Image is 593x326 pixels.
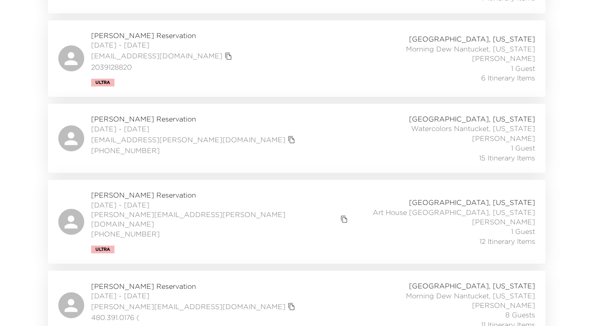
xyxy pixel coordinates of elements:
span: Watercolors Nantucket, [US_STATE] [411,124,535,133]
span: Ultra [95,247,110,252]
span: [PERSON_NAME] Reservation [91,281,298,291]
span: [PERSON_NAME] Reservation [91,190,351,200]
span: Ultra [95,80,110,85]
span: [DATE] - [DATE] [91,200,351,210]
a: [PERSON_NAME][EMAIL_ADDRESS][DOMAIN_NAME] [91,302,285,311]
span: Morning Dew Nantucket, [US_STATE] [406,44,535,54]
a: [PERSON_NAME][EMAIL_ADDRESS][PERSON_NAME][DOMAIN_NAME] [91,210,339,229]
span: [DATE] - [DATE] [91,124,298,134]
a: [EMAIL_ADDRESS][PERSON_NAME][DOMAIN_NAME] [91,135,285,144]
span: [PERSON_NAME] [472,54,535,63]
a: [PERSON_NAME] Reservation[DATE] - [DATE][PERSON_NAME][EMAIL_ADDRESS][PERSON_NAME][DOMAIN_NAME]cop... [48,180,545,264]
span: [DATE] - [DATE] [91,291,298,300]
span: [GEOGRAPHIC_DATA], [US_STATE] [409,114,535,124]
button: copy primary member email [285,134,298,146]
a: [PERSON_NAME] Reservation[DATE] - [DATE][EMAIL_ADDRESS][PERSON_NAME][DOMAIN_NAME]copy primary mem... [48,104,545,173]
span: 15 Itinerary Items [479,153,535,163]
span: [GEOGRAPHIC_DATA], [US_STATE] [409,34,535,44]
span: [GEOGRAPHIC_DATA], [US_STATE] [409,281,535,291]
span: [PHONE_NUMBER] [91,229,351,239]
a: [EMAIL_ADDRESS][DOMAIN_NAME] [91,51,222,61]
span: Morning Dew Nantucket, [US_STATE] [406,291,535,300]
span: [PERSON_NAME] Reservation [91,114,298,124]
span: [DATE] - [DATE] [91,40,235,50]
span: [PERSON_NAME] [472,134,535,143]
span: [GEOGRAPHIC_DATA], [US_STATE] [409,198,535,207]
button: copy primary member email [285,300,298,313]
span: 1 Guest [511,64,535,73]
span: 2039128820 [91,62,235,72]
span: 6 Itinerary Items [481,73,535,83]
button: copy primary member email [222,50,235,62]
span: [PERSON_NAME] Reservation [91,31,235,40]
span: [PERSON_NAME] [472,217,535,227]
span: 1 Guest [511,227,535,236]
span: 8 Guests [505,310,535,320]
span: [PERSON_NAME] [472,300,535,310]
span: [PHONE_NUMBER] [91,146,298,155]
span: 480.391.0176 ( [91,313,298,322]
span: 12 Itinerary Items [479,237,535,246]
button: copy primary member email [338,213,350,225]
a: [PERSON_NAME] Reservation[DATE] - [DATE][EMAIL_ADDRESS][DOMAIN_NAME]copy primary member email2039... [48,20,545,97]
span: 1 Guest [511,143,535,153]
span: Art House [GEOGRAPHIC_DATA], [US_STATE] [373,208,535,217]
